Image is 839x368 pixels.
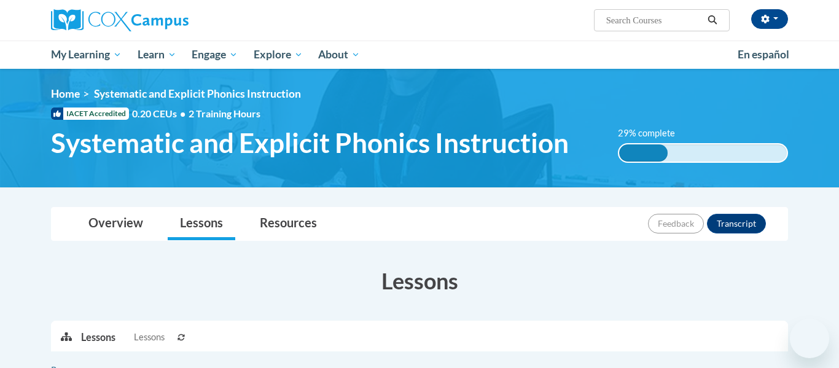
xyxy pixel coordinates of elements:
[189,108,260,119] span: 2 Training Hours
[51,9,284,31] a: Cox Campus
[168,208,235,240] a: Lessons
[184,41,246,69] a: Engage
[619,144,668,162] div: 29% complete
[81,331,115,344] p: Lessons
[33,41,806,69] div: Main menu
[132,107,189,120] span: 0.20 CEUs
[790,319,829,358] iframe: Button to launch messaging window
[605,13,703,28] input: Search Courses
[318,47,360,62] span: About
[51,9,189,31] img: Cox Campus
[192,47,238,62] span: Engage
[248,208,329,240] a: Resources
[76,208,155,240] a: Overview
[94,87,301,100] span: Systematic and Explicit Phonics Instruction
[738,48,789,61] span: En español
[51,127,569,159] span: Systematic and Explicit Phonics Instruction
[311,41,369,69] a: About
[134,331,165,344] span: Lessons
[51,265,788,296] h3: Lessons
[130,41,184,69] a: Learn
[648,214,704,233] button: Feedback
[138,47,176,62] span: Learn
[254,47,303,62] span: Explore
[51,108,129,120] span: IACET Accredited
[730,42,797,68] a: En español
[246,41,311,69] a: Explore
[180,108,185,119] span: •
[751,9,788,29] button: Account Settings
[51,47,122,62] span: My Learning
[43,41,130,69] a: My Learning
[618,127,689,140] label: 29% complete
[707,214,766,233] button: Transcript
[51,87,80,100] a: Home
[703,13,722,28] button: Search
